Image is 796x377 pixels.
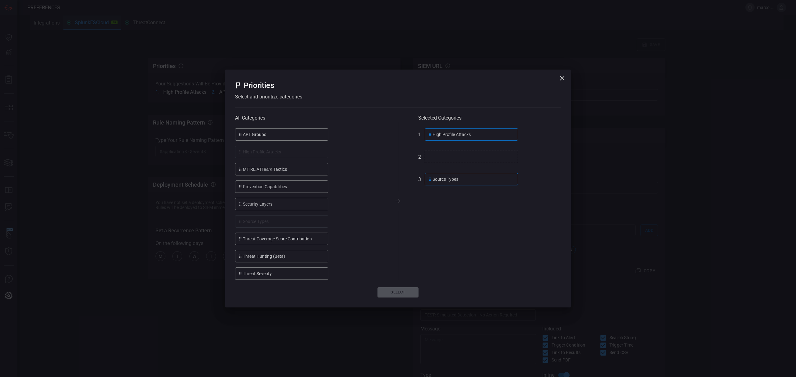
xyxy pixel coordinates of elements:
div: Select and prioritize categories [235,94,561,100]
div: Security Layers [235,198,328,210]
div: High Profile Attacks [425,128,518,141]
h2: Priorities [244,79,274,91]
div: Threat Coverage Score Contribution [235,233,328,245]
div: APT Groups [235,128,328,141]
div: Selected Categories [418,115,561,121]
div: All Categories [235,115,378,121]
div: Threat Severity [235,267,328,280]
div: Prevention Capabilities [235,180,328,193]
div: source types [425,173,518,185]
div: MITRE ATT&CK Tactics [235,163,328,175]
div: Threat Hunting (Beta) [235,250,328,262]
